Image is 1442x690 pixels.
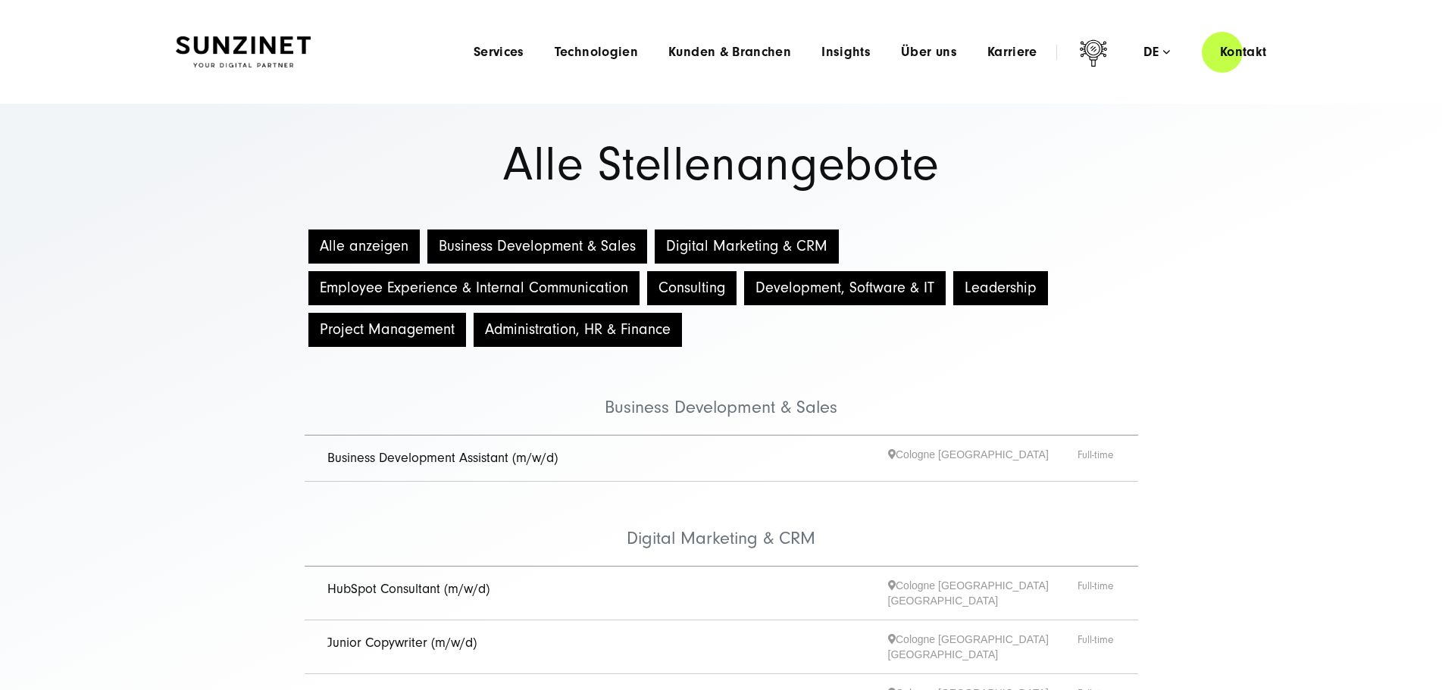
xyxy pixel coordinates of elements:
span: Cologne [GEOGRAPHIC_DATA] [GEOGRAPHIC_DATA] [888,578,1078,608]
span: Cologne [GEOGRAPHIC_DATA] [888,447,1078,470]
img: SUNZINET Full Service Digital Agentur [176,36,311,68]
button: Consulting [647,271,737,305]
button: Development, Software & IT [744,271,946,305]
span: Cologne [GEOGRAPHIC_DATA] [GEOGRAPHIC_DATA] [888,632,1078,662]
div: de [1143,45,1170,60]
a: Über uns [901,45,957,60]
span: Full-time [1078,447,1115,470]
a: Insights [821,45,871,60]
button: Alle anzeigen [308,229,420,264]
button: Employee Experience & Internal Communication [308,271,640,305]
a: Junior Copywriter (m/w/d) [327,635,477,651]
span: Full-time [1078,578,1115,608]
span: Full-time [1078,632,1115,662]
button: Digital Marketing & CRM [655,229,839,264]
button: Project Management [308,313,466,347]
button: Administration, HR & Finance [474,313,682,347]
li: Business Development & Sales [305,351,1138,436]
button: Leadership [953,271,1048,305]
h1: Alle Stellenangebote [176,142,1267,188]
a: Business Development Assistant (m/w/d) [327,450,558,466]
a: Kunden & Branchen [668,45,791,60]
a: Technologien [555,45,638,60]
a: HubSpot Consultant (m/w/d) [327,581,490,597]
button: Business Development & Sales [427,229,647,264]
li: Digital Marketing & CRM [305,482,1138,567]
a: Karriere [987,45,1037,60]
a: Kontakt [1202,30,1285,73]
a: Services [474,45,524,60]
